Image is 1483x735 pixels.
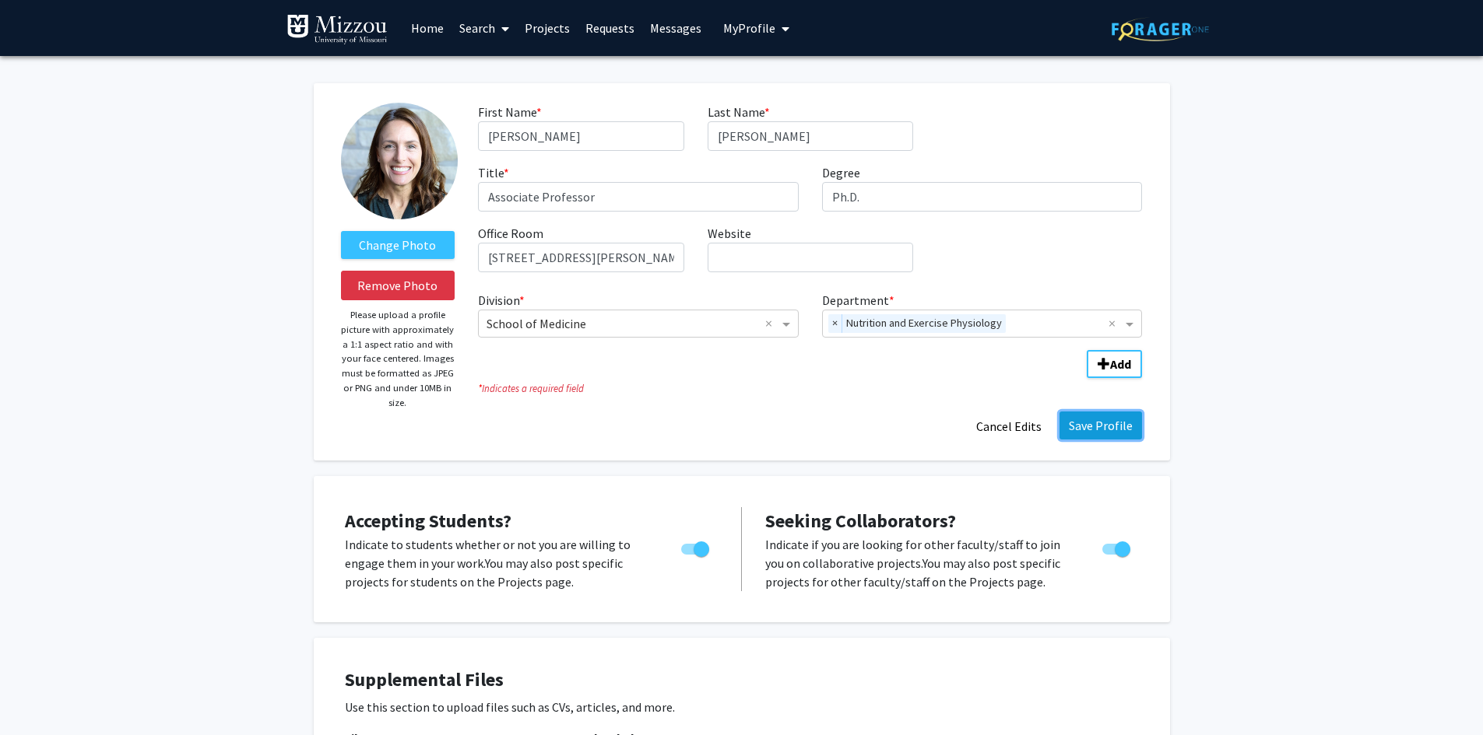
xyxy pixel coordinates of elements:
[966,411,1052,441] button: Cancel Edits
[708,224,751,243] label: Website
[341,271,455,300] button: Remove Photo
[1060,411,1142,439] button: Save Profile
[675,535,718,558] div: Toggle
[478,163,509,182] label: Title
[723,20,775,36] span: My Profile
[828,314,842,333] span: ×
[517,1,578,55] a: Projects
[478,310,799,338] ng-select: Division
[1110,356,1131,372] b: Add
[708,103,770,121] label: Last Name
[286,14,388,45] img: University of Missouri Logo
[345,698,1139,716] p: Use this section to upload files such as CVs, articles, and more.
[842,314,1006,333] span: Nutrition and Exercise Physiology
[341,308,455,410] p: Please upload a profile picture with approximately a 1:1 aspect ratio and with your face centered...
[12,665,66,723] iframe: Chat
[341,103,458,219] img: Profile Picture
[1096,535,1139,558] div: Toggle
[452,1,517,55] a: Search
[478,224,543,243] label: Office Room
[345,669,1139,691] h4: Supplemental Files
[478,103,542,121] label: First Name
[1087,350,1142,378] button: Add Division/Department
[1109,314,1122,333] span: Clear all
[578,1,642,55] a: Requests
[1112,17,1209,41] img: ForagerOne Logo
[822,310,1143,338] ng-select: Department
[765,509,956,533] span: Seeking Collaborators?
[810,291,1154,338] div: Department
[822,163,860,182] label: Degree
[341,231,455,259] label: ChangeProfile Picture
[642,1,709,55] a: Messages
[478,381,1142,396] i: Indicates a required field
[345,509,511,533] span: Accepting Students?
[403,1,452,55] a: Home
[765,535,1073,591] p: Indicate if you are looking for other faculty/staff to join you on collaborative projects. You ma...
[765,314,778,333] span: Clear all
[466,291,810,338] div: Division
[345,535,652,591] p: Indicate to students whether or not you are willing to engage them in your work. You may also pos...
